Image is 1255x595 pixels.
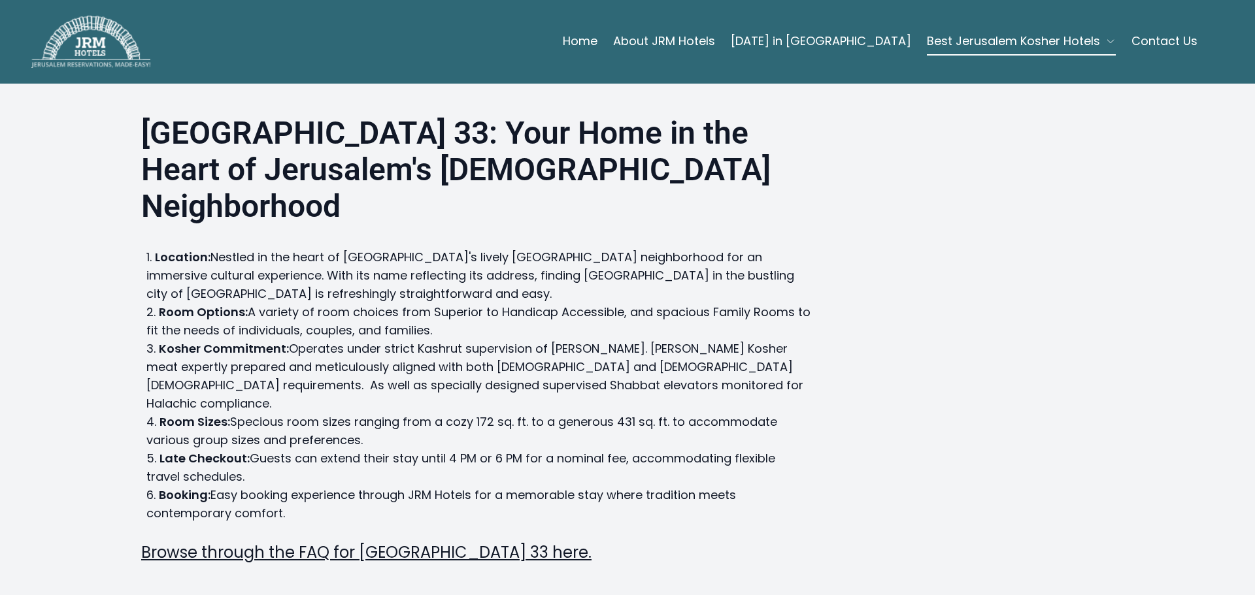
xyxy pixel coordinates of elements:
span: Best Jerusalem Kosher Hotels [927,32,1100,50]
strong: Kosher Commitment: [159,340,289,357]
li: Easy booking experience through JRM Hotels for a memorable stay where tradition meets contemporar... [146,486,811,523]
li: Operates under strict Kashrut supervision of [PERSON_NAME]. [PERSON_NAME] Kosher meat expertly pr... [146,340,811,413]
a: [DATE] in [GEOGRAPHIC_DATA] [731,28,911,54]
a: About JRM Hotels [613,28,715,54]
a: Home [563,28,597,54]
strong: Room Sizes: [159,413,230,430]
li: Specious room sizes ranging from a cozy 172 sq. ft. to a generous 431 sq. ft. to accommodate vari... [146,413,811,449]
strong: Booking: [159,487,210,503]
a: Browse through the FAQ for [GEOGRAPHIC_DATA] 33 here. [141,541,592,563]
li: Nestled in the heart of [GEOGRAPHIC_DATA]'s lively [GEOGRAPHIC_DATA] neighborhood for an immersiv... [146,248,811,303]
li: Guests can extend their stay until 4 PM or 6 PM for a nominal fee, accommodating flexible travel ... [146,449,811,486]
a: Contact Us [1131,28,1197,54]
strong: [GEOGRAPHIC_DATA] 33: Your Home in the Heart of Jerusalem's [DEMOGRAPHIC_DATA] Neighborhood [141,114,771,225]
strong: Location: [155,249,210,265]
li: A variety of room choices from Superior to Handicap Accessible, and spacious Family Rooms to fit ... [146,303,811,340]
button: Best Jerusalem Kosher Hotels [927,28,1116,54]
img: JRM Hotels [31,16,150,68]
strong: Room Options: [159,304,248,320]
strong: Late Checkout: [159,450,250,466]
